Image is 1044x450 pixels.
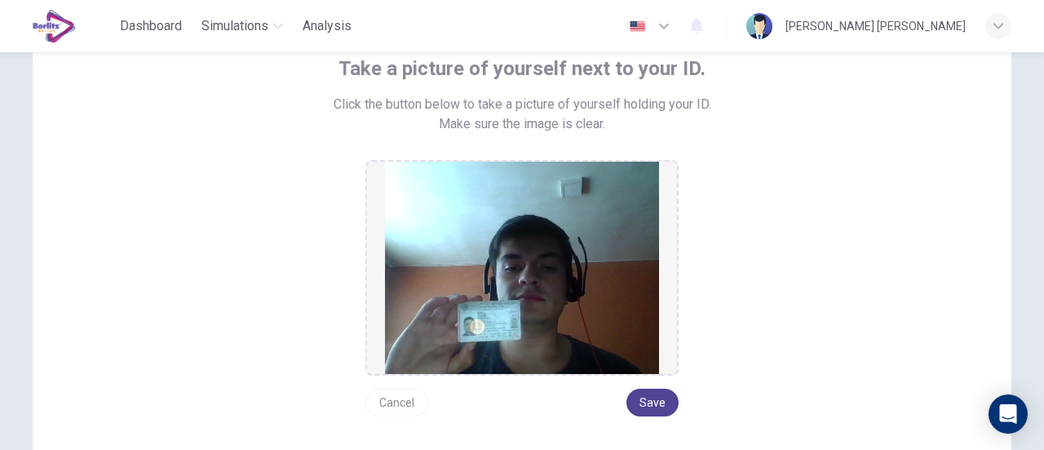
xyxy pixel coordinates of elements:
[201,16,268,36] span: Simulations
[785,16,966,36] div: [PERSON_NAME] [PERSON_NAME]
[385,162,659,374] img: preview screemshot
[296,11,358,41] button: Analysis
[334,95,711,114] span: Click the button below to take a picture of yourself holding your ID.
[627,20,648,33] img: en
[303,16,352,36] span: Analysis
[33,10,76,42] img: EduSynch logo
[626,389,679,417] button: Save
[120,16,182,36] span: Dashboard
[338,56,706,82] span: Take a picture of yourself next to your ID.
[989,394,1028,434] div: Open Intercom Messenger
[365,389,428,417] button: Cancel
[113,11,188,41] button: Dashboard
[439,114,605,134] span: Make sure the image is clear.
[746,13,772,39] img: Profile picture
[195,11,290,41] button: Simulations
[33,10,113,42] a: EduSynch logo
